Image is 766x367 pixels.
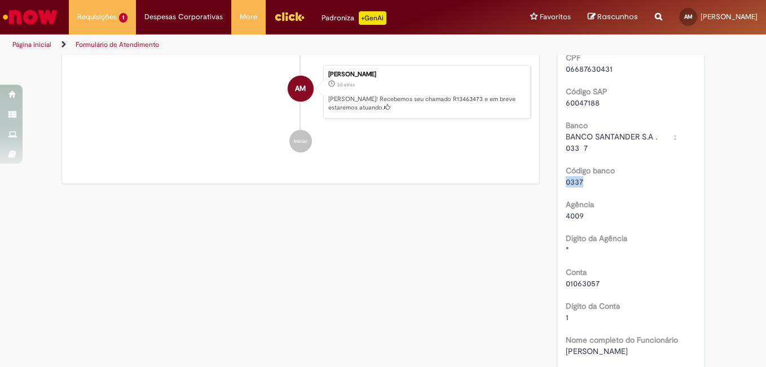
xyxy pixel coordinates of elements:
[76,40,159,49] a: Formulário de Atendimento
[566,278,600,289] span: 01063057
[240,11,257,23] span: More
[1,6,59,28] img: ServiceNow
[566,312,569,322] span: 1
[566,120,588,130] b: Banco
[274,8,305,25] img: click_logo_yellow_360x200.png
[566,267,587,277] b: Conta
[328,95,525,112] p: [PERSON_NAME]! Recebemos seu chamado R13463473 e em breve estaremos atuando.
[540,11,571,23] span: Favoritos
[588,12,638,23] a: Rascunhos
[12,40,51,49] a: Página inicial
[566,53,580,63] b: CPF
[359,11,386,25] p: +GenAi
[566,98,600,108] span: 60047188
[701,12,758,21] span: [PERSON_NAME]
[566,211,584,221] span: 4009
[566,233,627,243] b: Digito da Agência
[566,165,615,176] b: Código banco
[144,11,223,23] span: Despesas Corporativas
[566,199,594,209] b: Agência
[566,86,607,97] b: Código SAP
[328,71,525,78] div: [PERSON_NAME]
[288,76,314,102] div: Ana Camilla Coelho De Macedo
[119,13,127,23] span: 1
[684,13,693,20] span: AM
[566,132,692,153] span: BANCO SANTANDER S.A . : 033 7
[597,11,638,22] span: Rascunhos
[566,346,628,356] span: [PERSON_NAME]
[566,177,583,187] span: 0337
[322,11,386,25] div: Padroniza
[337,81,355,88] time: 29/08/2025 16:31:31
[71,65,531,119] li: Ana Camilla Coelho De Macedo
[337,81,355,88] span: 3d atrás
[77,11,117,23] span: Requisições
[566,335,678,345] b: Nome completo do Funcionário
[295,75,306,102] span: AM
[566,301,620,311] b: Dígito da Conta
[8,34,502,55] ul: Trilhas de página
[566,64,613,74] span: 06687630431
